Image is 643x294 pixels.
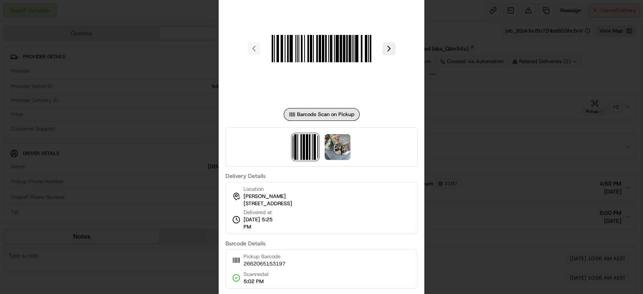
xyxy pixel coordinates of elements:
label: Delivery Details [225,173,418,179]
span: Pickup Barcode [244,253,285,260]
span: Location [244,186,264,193]
img: barcode_scan_on_pickup image [293,134,318,160]
span: Scanned at [244,271,269,278]
img: photo_proof_of_delivery image [325,134,350,160]
span: 5:02 PM [244,278,269,285]
span: [DATE] 5:25 PM [244,216,281,231]
span: 2662065153197 [244,260,285,267]
span: [STREET_ADDRESS] [244,200,292,207]
label: Barcode Details [225,241,418,246]
span: Delivered at [244,209,281,216]
div: Barcode Scan on Pickup [284,108,360,121]
span: [PERSON_NAME] [244,193,286,200]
